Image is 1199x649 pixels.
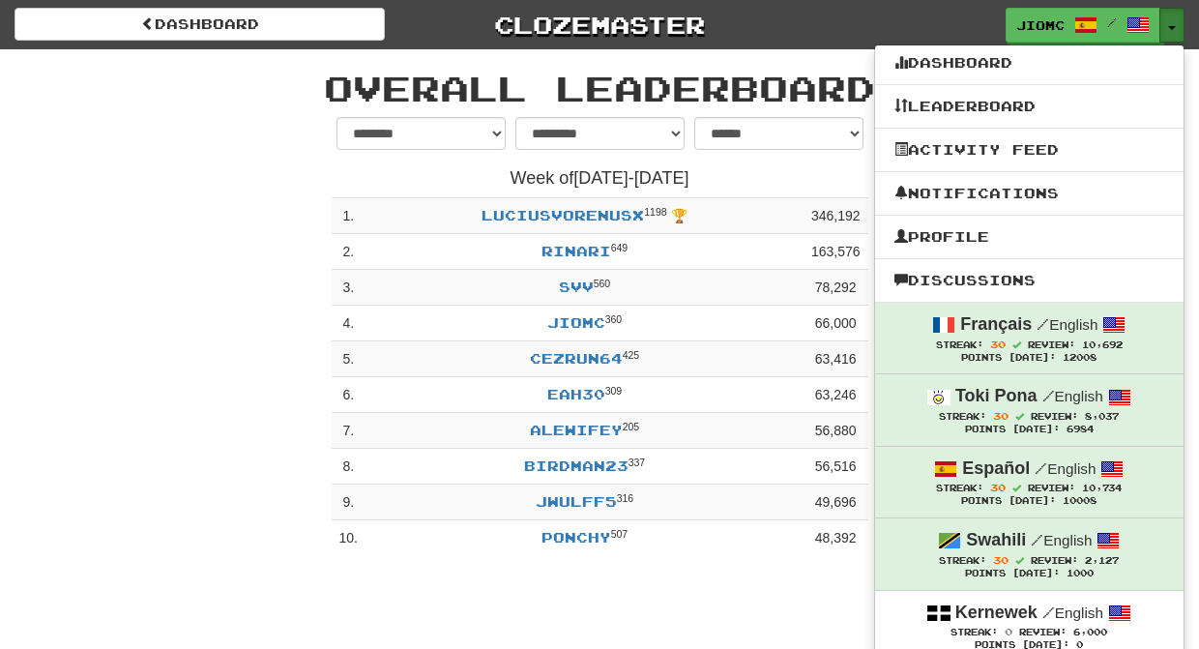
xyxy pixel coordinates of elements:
a: Toki Pona /English Streak: 30 Review: 8,037 Points [DATE]: 6984 [875,374,1184,445]
span: Streak: [936,339,983,350]
span: Streak includes today. [1015,412,1024,421]
td: 9 . [332,485,366,520]
td: 163,576 [804,234,868,270]
a: LuciusVorenusX [482,207,644,223]
span: Review: [1019,627,1067,637]
a: EAH30 [547,386,605,402]
td: 2 . [332,234,366,270]
sup: Level 205 [623,421,640,432]
td: 5 . [332,341,366,377]
a: Cezrun64 [530,350,623,367]
span: 2,127 [1085,555,1119,566]
small: English [1042,388,1103,404]
td: 63,246 [804,377,868,413]
a: Notifications [875,181,1184,206]
span: Streak includes today. [1012,484,1021,492]
div: Points [DATE]: 10008 [894,495,1164,508]
sup: Level 337 [629,457,646,468]
a: birdman23 [524,457,629,474]
a: Activity Feed [875,137,1184,162]
a: svv [559,279,594,295]
strong: Swahili [966,530,1026,549]
td: 346,192 [804,198,868,234]
sup: Level 507 [611,528,629,540]
span: Streak: [939,411,986,422]
span: / [1037,315,1049,333]
a: Swahili /English Streak: 30 Review: 2,127 Points [DATE]: 1000 [875,518,1184,589]
a: jwulff5 [536,493,617,510]
strong: Español [962,458,1030,478]
span: Review: [1028,483,1075,493]
td: 49,696 [804,485,868,520]
a: dashboard [15,8,385,41]
strong: Français [960,314,1032,334]
span: / [1042,387,1055,404]
span: / [1107,15,1117,29]
small: English [1042,605,1103,621]
span: 0 [1005,626,1012,637]
a: Rinari [541,243,611,259]
span: Streak: [950,627,998,637]
strong: Kernewek [955,603,1038,622]
td: 56,516 [804,449,868,485]
span: 30 [990,339,1006,350]
a: Clozemaster [414,8,784,42]
td: 78,292 [804,270,868,306]
span: / [1042,604,1055,621]
span: Review: [1028,339,1075,350]
span: / [1035,459,1047,477]
span: 10,734 [1082,483,1122,493]
span: Review: [1031,411,1078,422]
td: 6 . [332,377,366,413]
h4: Week of [DATE] - [DATE] [332,169,868,189]
a: Español /English Streak: 30 Review: 10,734 Points [DATE]: 10008 [875,447,1184,517]
sup: Level 560 [594,278,611,289]
a: alewifey [530,422,623,438]
a: JioMc / [1006,8,1160,43]
sup: Level 316 [617,492,634,504]
td: 4 . [332,306,366,341]
span: 6,000 [1073,627,1107,637]
span: 30 [993,554,1009,566]
a: Dashboard [875,50,1184,75]
td: 63,416 [804,341,868,377]
sup: Level 1198 [644,206,666,218]
a: Français /English Streak: 30 Review: 10,692 Points [DATE]: 12008 [875,303,1184,373]
a: Discussions [875,268,1184,293]
a: Profile [875,224,1184,250]
td: 1 . [332,198,366,234]
div: Points [DATE]: 12008 [894,352,1164,365]
a: JioMc [547,314,605,331]
a: Leaderboard [875,94,1184,119]
td: 7 . [332,413,366,449]
sup: Level 360 [605,313,623,325]
span: 🏆 [671,208,687,223]
td: 48,392 [804,520,868,556]
td: 56,880 [804,413,868,449]
span: 30 [993,410,1009,422]
sup: Level 425 [623,349,640,361]
span: 30 [990,482,1006,493]
small: English [1037,316,1097,333]
span: Review: [1031,555,1078,566]
strong: Toki Pona [955,386,1038,405]
small: English [1031,532,1092,548]
td: 10 . [332,520,366,556]
div: Points [DATE]: 6984 [894,424,1164,436]
td: 3 . [332,270,366,306]
span: Streak includes today. [1012,340,1021,349]
sup: Level 309 [605,385,623,397]
span: Streak: [936,483,983,493]
span: / [1031,531,1043,548]
div: Points [DATE]: 1000 [894,568,1164,580]
span: 10,692 [1082,339,1123,350]
td: 8 . [332,449,366,485]
a: Ponchy [541,529,611,546]
sup: Level 649 [611,242,629,253]
span: JioMc [1016,16,1065,34]
h1: Overall Leaderboard [48,69,1151,107]
span: 8,037 [1085,411,1119,422]
span: Streak includes today. [1015,556,1024,565]
td: 66,000 [804,306,868,341]
small: English [1035,460,1096,477]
